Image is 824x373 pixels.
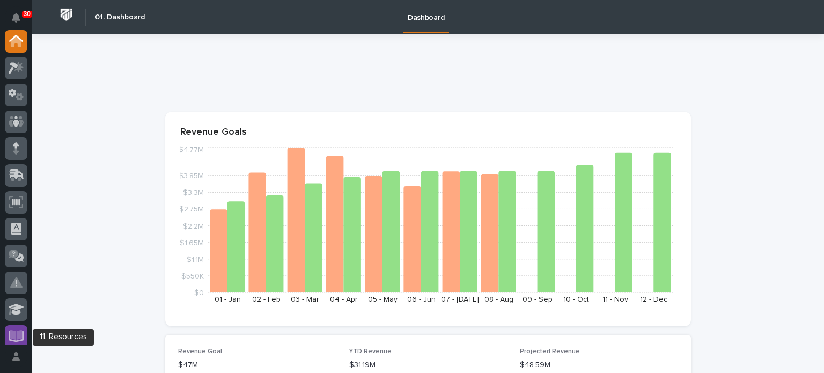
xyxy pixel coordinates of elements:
[95,13,145,22] h2: 01. Dashboard
[178,348,222,355] span: Revenue Goal
[349,348,392,355] span: YTD Revenue
[180,239,204,246] tspan: $1.65M
[252,296,281,303] text: 02 - Feb
[523,296,553,303] text: 09 - Sep
[179,172,204,180] tspan: $3.85M
[441,296,479,303] text: 07 - [DATE]
[349,360,507,371] p: $31.19M
[180,127,676,138] p: Revenue Goals
[520,348,580,355] span: Projected Revenue
[179,206,204,213] tspan: $2.75M
[407,296,436,303] text: 06 - Jun
[215,296,241,303] text: 01 - Jan
[602,296,628,303] text: 11 - Nov
[187,255,204,263] tspan: $1.1M
[13,13,27,30] div: Notifications30
[178,360,336,371] p: $47M
[56,5,76,25] img: Workspace Logo
[183,189,204,196] tspan: $3.3M
[640,296,667,303] text: 12 - Dec
[330,296,358,303] text: 04 - Apr
[183,222,204,230] tspan: $2.2M
[179,146,204,153] tspan: $4.77M
[368,296,398,303] text: 05 - May
[24,10,31,18] p: 30
[5,6,27,29] button: Notifications
[563,296,589,303] text: 10 - Oct
[181,272,204,280] tspan: $550K
[520,360,678,371] p: $48.59M
[484,296,513,303] text: 08 - Aug
[291,296,319,303] text: 03 - Mar
[194,289,204,297] tspan: $0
